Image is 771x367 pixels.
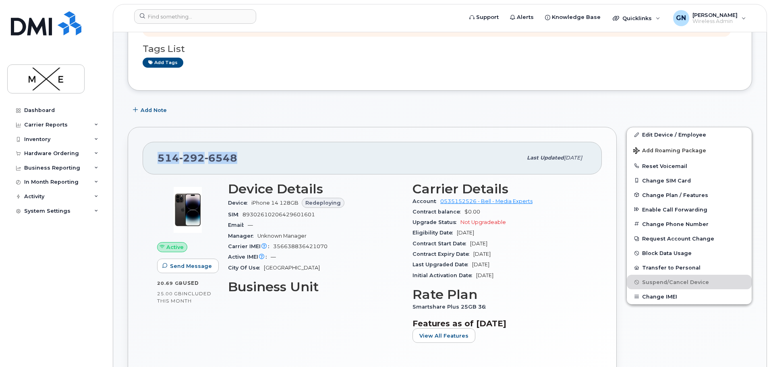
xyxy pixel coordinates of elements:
[157,280,183,286] span: 20.69 GB
[539,9,606,25] a: Knowledge Base
[183,280,199,286] span: used
[228,265,264,271] span: City Of Use
[527,155,564,161] span: Last updated
[248,222,253,228] span: —
[412,328,475,343] button: View All Features
[158,152,237,164] span: 514
[440,198,533,204] a: 0535152526 - Bell - Media Experts
[472,261,489,267] span: [DATE]
[228,200,251,206] span: Device
[412,241,470,247] span: Contract Start Date
[627,260,752,275] button: Transfer to Personal
[157,291,182,297] span: 25.00 GB
[141,106,167,114] span: Add Note
[134,9,256,24] input: Find something...
[627,159,752,173] button: Reset Voicemail
[412,230,457,236] span: Eligibility Date
[228,280,403,294] h3: Business Unit
[642,206,707,212] span: Enable Call Forwarding
[412,182,587,196] h3: Carrier Details
[464,9,504,25] a: Support
[305,199,341,207] span: Redeploying
[607,10,666,26] div: Quicklinks
[228,222,248,228] span: Email
[627,173,752,188] button: Change SIM Card
[228,243,273,249] span: Carrier IMEI
[166,243,184,251] span: Active
[228,211,242,218] span: SIM
[128,103,174,117] button: Add Note
[228,233,257,239] span: Manager
[633,147,706,155] span: Add Roaming Package
[164,186,212,234] img: image20231002-3703462-njx0qo.jpeg
[228,182,403,196] h3: Device Details
[464,209,480,215] span: $0.00
[457,230,474,236] span: [DATE]
[412,209,464,215] span: Contract balance
[622,15,652,21] span: Quicklinks
[627,188,752,202] button: Change Plan / Features
[251,200,298,206] span: iPhone 14 128GB
[627,289,752,304] button: Change IMEI
[242,211,315,218] span: 89302610206429601601
[627,231,752,246] button: Request Account Change
[412,198,440,204] span: Account
[412,272,476,278] span: Initial Activation Date
[692,18,738,25] span: Wireless Admin
[627,217,752,231] button: Change Phone Number
[412,219,460,225] span: Upgrade Status
[564,155,582,161] span: [DATE]
[228,254,271,260] span: Active IMEI
[143,58,183,68] a: Add tags
[692,12,738,18] span: [PERSON_NAME]
[504,9,539,25] a: Alerts
[476,272,493,278] span: [DATE]
[412,287,587,302] h3: Rate Plan
[627,142,752,158] button: Add Roaming Package
[257,233,307,239] span: Unknown Manager
[473,251,491,257] span: [DATE]
[412,304,490,310] span: Smartshare Plus 25GB 36
[412,251,473,257] span: Contract Expiry Date
[470,241,487,247] span: [DATE]
[264,265,320,271] span: [GEOGRAPHIC_DATA]
[627,275,752,289] button: Suspend/Cancel Device
[552,13,601,21] span: Knowledge Base
[412,319,587,328] h3: Features as of [DATE]
[642,192,708,198] span: Change Plan / Features
[627,127,752,142] a: Edit Device / Employee
[273,243,327,249] span: 356638836421070
[627,246,752,260] button: Block Data Usage
[143,44,737,54] h3: Tags List
[627,202,752,217] button: Enable Call Forwarding
[157,290,211,304] span: included this month
[170,262,212,270] span: Send Message
[157,259,219,273] button: Send Message
[476,13,499,21] span: Support
[517,13,534,21] span: Alerts
[179,152,205,164] span: 292
[205,152,237,164] span: 6548
[667,10,752,26] div: Galin Nikolov
[676,13,686,23] span: GN
[460,219,506,225] span: Not Upgradeable
[642,279,709,285] span: Suspend/Cancel Device
[412,261,472,267] span: Last Upgraded Date
[271,254,276,260] span: —
[419,332,468,340] span: View All Features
